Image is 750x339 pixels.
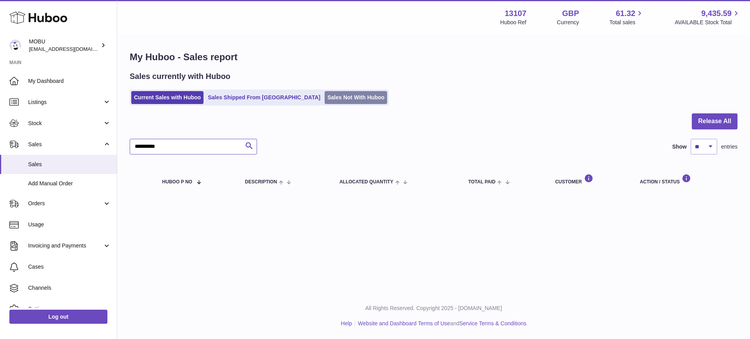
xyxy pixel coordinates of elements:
span: Settings [28,305,111,313]
strong: GBP [562,8,579,19]
span: Description [245,179,277,185]
span: Total sales [609,19,644,26]
span: AVAILABLE Stock Total [675,19,741,26]
span: 9,435.59 [701,8,732,19]
span: My Dashboard [28,77,111,85]
span: ALLOCATED Quantity [339,179,393,185]
span: 61.32 [616,8,635,19]
span: Add Manual Order [28,180,111,187]
span: Sales [28,141,103,148]
a: Service Terms & Conditions [459,320,527,326]
span: Sales [28,161,111,168]
h2: Sales currently with Huboo [130,71,230,82]
span: Invoicing and Payments [28,242,103,249]
span: Huboo P no [162,179,192,185]
span: Usage [28,221,111,228]
p: All Rights Reserved. Copyright 2025 - [DOMAIN_NAME] [123,305,744,312]
span: Cases [28,263,111,271]
div: Huboo Ref [500,19,527,26]
span: Listings [28,99,103,106]
span: Stock [28,120,103,127]
a: Help [341,320,352,326]
strong: 13107 [505,8,527,19]
a: Sales Not With Huboo [325,91,387,104]
span: Orders [28,200,103,207]
a: 61.32 Total sales [609,8,644,26]
div: Currency [557,19,579,26]
span: Total paid [468,179,496,185]
label: Show [672,143,687,151]
img: mo@mobu.co.uk [9,39,21,51]
a: 9,435.59 AVAILABLE Stock Total [675,8,741,26]
div: Customer [555,174,624,185]
span: Channels [28,284,111,292]
a: Sales Shipped From [GEOGRAPHIC_DATA] [205,91,323,104]
div: MOBU [29,38,99,53]
li: and [355,320,526,327]
div: Action / Status [640,174,730,185]
a: Current Sales with Huboo [131,91,204,104]
a: Website and Dashboard Terms of Use [358,320,450,326]
a: Log out [9,310,107,324]
span: [EMAIL_ADDRESS][DOMAIN_NAME] [29,46,115,52]
span: entries [721,143,737,151]
button: Release All [692,113,737,129]
h1: My Huboo - Sales report [130,51,737,63]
